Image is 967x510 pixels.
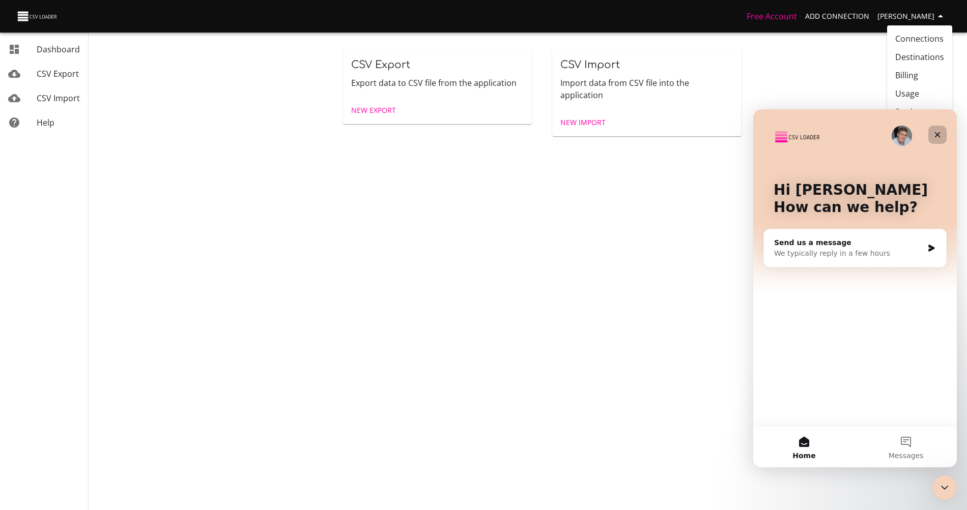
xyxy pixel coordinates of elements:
a: Settings [887,103,952,121]
p: Export data to CSV file from the application [351,77,524,89]
a: Usage [887,84,952,103]
p: Import data from CSV file into the application [560,77,733,101]
span: [PERSON_NAME] [877,10,947,23]
span: Add Connection [805,10,869,23]
a: New Import [556,113,610,132]
a: Connections [887,29,952,48]
iframe: Intercom live chat [753,109,957,467]
a: Add Connection [801,7,873,26]
span: CSV Export [351,59,410,71]
img: CSV Loader [16,9,59,23]
a: Billing [887,66,952,84]
span: CSV Import [560,59,620,71]
button: [PERSON_NAME] [873,7,951,26]
span: CSV Import [37,93,80,104]
a: Destinations [887,48,952,66]
a: Free Account [747,11,797,22]
a: New Export [347,101,400,120]
span: New Import [560,116,606,129]
span: Dashboard [37,44,80,55]
span: New Export [351,104,396,117]
iframe: Intercom live chat [932,475,957,500]
span: Help [37,117,54,128]
span: CSV Export [37,68,79,79]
